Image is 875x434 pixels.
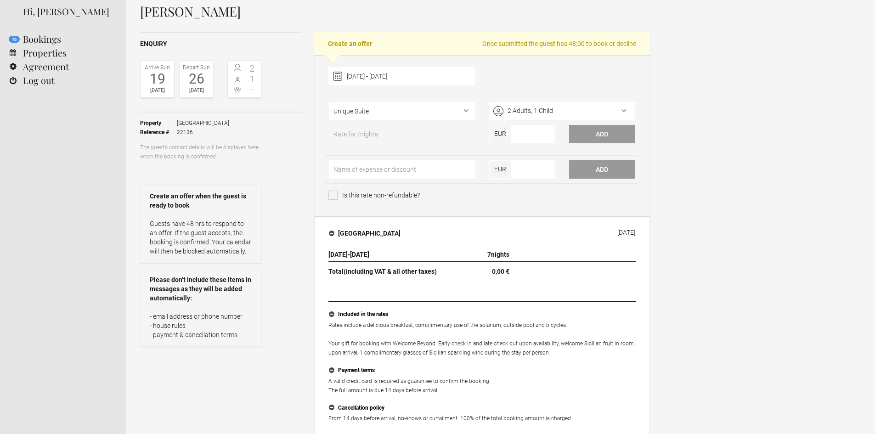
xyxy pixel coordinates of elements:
[23,5,113,18] div: Hi, [PERSON_NAME]
[150,219,252,256] p: Guests have 48 hrs to respond to an offer. If the guest accepts, the booking is confirmed. Your c...
[150,275,252,303] strong: Please don’t include these items in messages as they will be added automatically:
[245,85,260,94] span: -
[328,309,636,321] button: Included in the rates
[245,64,260,73] span: 2
[328,191,420,200] span: Is this rate non-refundable?
[245,74,260,84] span: 1
[328,321,636,357] p: Rates include a delicious breakfast, complimentary use of the solarium, outside pool and bicycles...
[350,251,369,258] span: [DATE]
[177,128,229,137] span: 22136
[143,86,172,95] div: [DATE]
[140,118,177,128] strong: Property
[143,72,172,86] div: 19
[177,118,229,128] span: [GEOGRAPHIC_DATA]
[489,160,511,179] span: EUR
[150,192,252,210] strong: Create an offer when the guest is ready to book
[329,229,401,238] h4: [GEOGRAPHIC_DATA]
[329,130,383,143] span: Rate for nights
[452,248,513,262] th: nights
[150,312,252,339] p: - email address or phone number - house rules - payment & cancellation terms
[329,160,475,179] input: Name of expense or discount
[569,125,635,143] button: Add
[328,248,452,262] th: -
[356,130,360,138] span: 7
[182,72,211,86] div: 26
[140,5,650,18] h1: [PERSON_NAME]
[328,251,348,258] span: [DATE]
[322,224,643,243] button: [GEOGRAPHIC_DATA] [DATE]
[9,36,20,43] flynt-notification-badge: 16
[314,32,650,55] h2: Create an offer
[328,377,636,395] p: A valid credit card is required as guarantee to confirm the booking. The full amount is due 14 da...
[182,63,211,72] div: Depart Sun
[140,39,302,49] h2: Enquiry
[182,86,211,95] div: [DATE]
[328,414,636,423] p: From 14 days before arrival, no-shows or curtailment: 100% of the total booking amount is charged.
[328,402,636,414] button: Cancellation policy
[569,160,635,179] button: Add
[617,229,635,236] div: [DATE]
[489,125,511,143] span: EUR
[328,365,636,377] button: Payment terms
[344,268,437,275] span: (including VAT & all other taxes)
[140,128,177,137] strong: Reference #
[487,251,491,258] span: 7
[482,39,636,48] span: Once submitted the guest has 48:00 to book or decline
[143,63,172,72] div: Arrive Sun
[492,268,509,275] flynt-currency: 0,00 €
[328,262,452,278] th: Total
[140,143,262,161] p: The guest’s contact details will be displayed here when the booking is confirmed.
